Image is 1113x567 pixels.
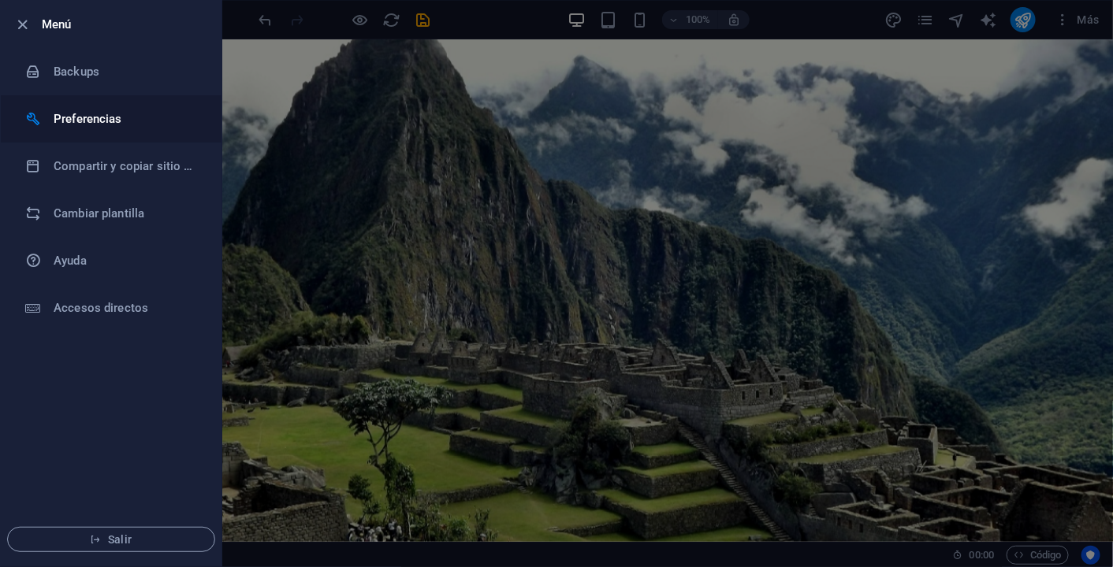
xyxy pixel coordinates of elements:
span: Salir [20,533,202,546]
a: Ayuda [1,237,221,284]
h6: Accesos directos [54,298,199,317]
h6: Preferencias [54,109,199,128]
h6: Compartir y copiar sitio web [54,157,199,176]
h6: Backups [54,62,199,81]
h6: Cambiar plantilla [54,204,199,223]
button: Salir [7,527,215,552]
h6: Ayuda [54,251,199,270]
h6: Menú [42,15,209,34]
